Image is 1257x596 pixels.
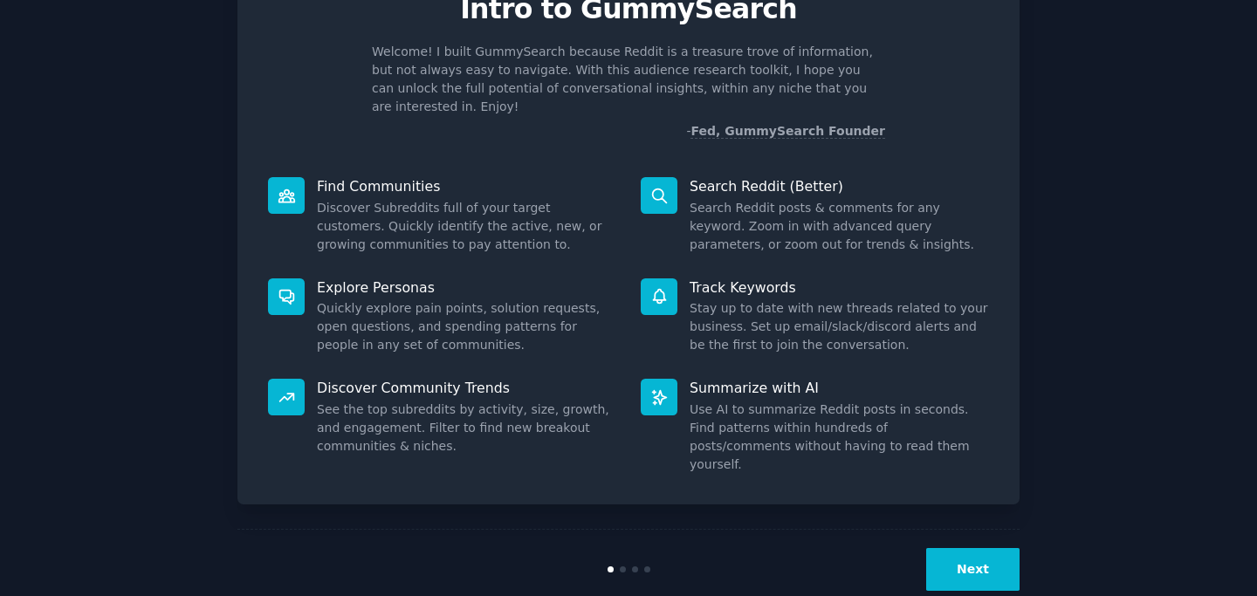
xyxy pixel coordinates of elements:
p: Track Keywords [690,278,989,297]
button: Next [926,548,1020,591]
dd: Search Reddit posts & comments for any keyword. Zoom in with advanced query parameters, or zoom o... [690,199,989,254]
dd: Quickly explore pain points, solution requests, open questions, and spending patterns for people ... [317,299,616,354]
p: Welcome! I built GummySearch because Reddit is a treasure trove of information, but not always ea... [372,43,885,116]
p: Search Reddit (Better) [690,177,989,195]
dd: Discover Subreddits full of your target customers. Quickly identify the active, new, or growing c... [317,199,616,254]
p: Discover Community Trends [317,379,616,397]
p: Explore Personas [317,278,616,297]
p: Find Communities [317,177,616,195]
div: - [686,122,885,140]
p: Summarize with AI [690,379,989,397]
dd: See the top subreddits by activity, size, growth, and engagement. Filter to find new breakout com... [317,401,616,456]
dd: Stay up to date with new threads related to your business. Set up email/slack/discord alerts and ... [690,299,989,354]
dd: Use AI to summarize Reddit posts in seconds. Find patterns within hundreds of posts/comments with... [690,401,989,474]
a: Fed, GummySearch Founder [690,124,885,139]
